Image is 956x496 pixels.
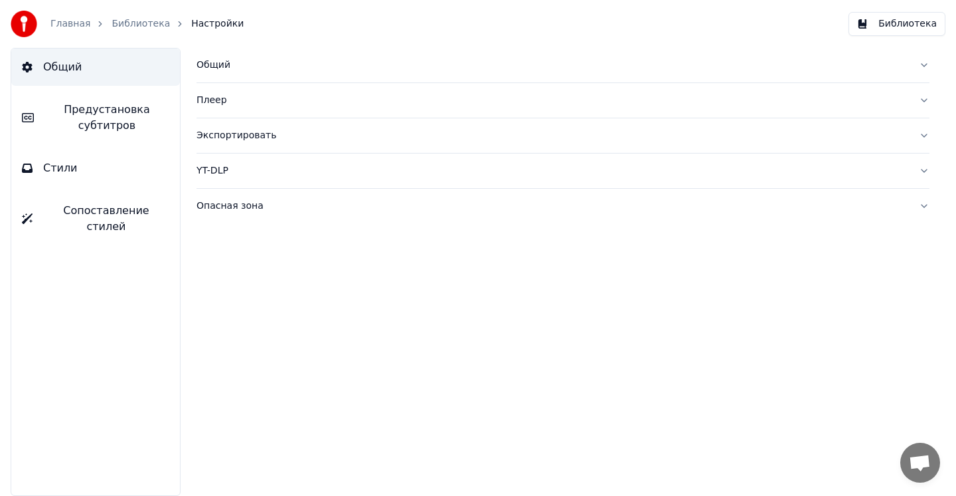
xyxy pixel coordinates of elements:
[11,150,180,187] button: Стили
[900,443,940,483] div: Открытый чат
[112,17,170,31] a: Библиотека
[50,17,244,31] nav: breadcrumb
[197,48,929,82] button: Общий
[43,203,169,235] span: Сопоставление стилей
[11,11,37,37] img: youka
[43,59,82,75] span: Общий
[197,189,929,223] button: Опасная зона
[197,199,908,213] div: Опасная зона
[11,49,180,86] button: Общий
[11,91,180,144] button: Предустановка субтитров
[50,17,90,31] a: Главная
[44,102,169,134] span: Предустановка субтитров
[197,129,908,142] div: Экспортировать
[197,164,908,178] div: YT-DLP
[43,160,78,176] span: Стили
[197,94,908,107] div: Плеер
[197,59,908,72] div: Общий
[848,12,945,36] button: Библиотека
[11,192,180,245] button: Сопоставление стилей
[197,118,929,153] button: Экспортировать
[197,83,929,118] button: Плеер
[197,154,929,188] button: YT-DLP
[191,17,244,31] span: Настройки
